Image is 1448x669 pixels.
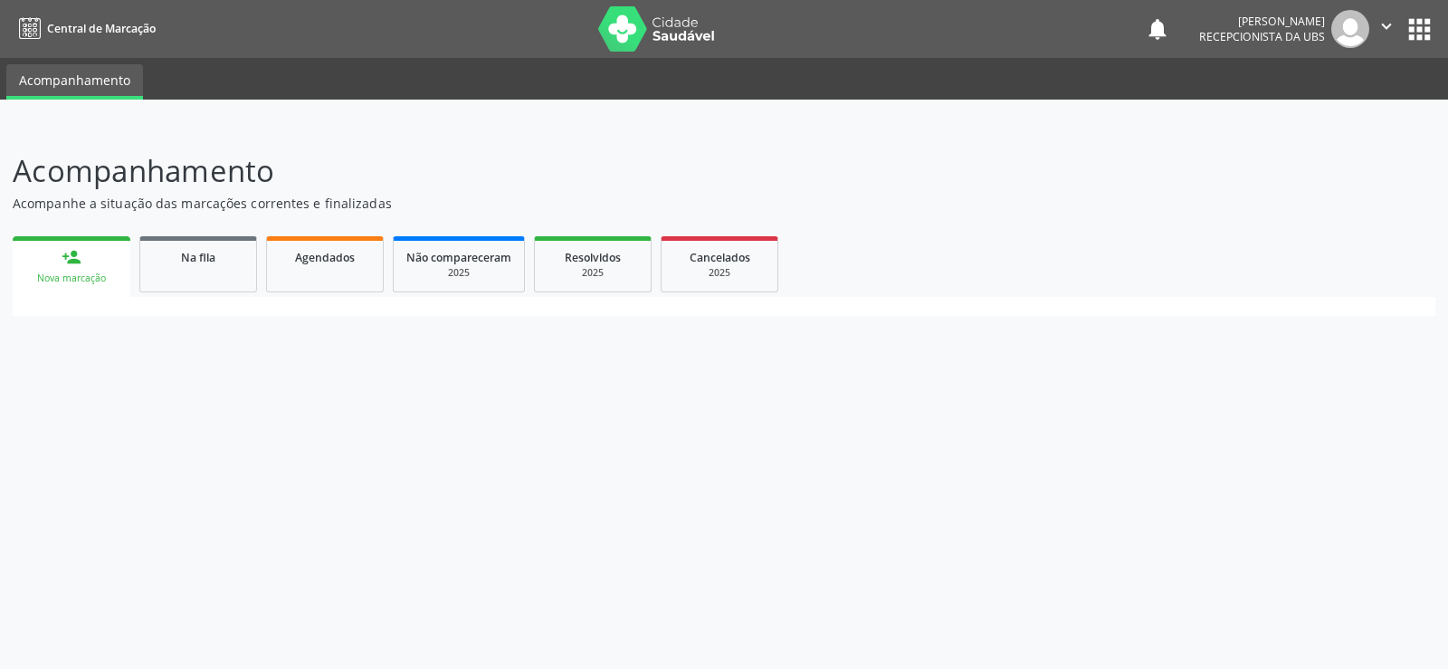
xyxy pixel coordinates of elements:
div: Nova marcação [25,272,118,285]
button: apps [1404,14,1435,45]
div: [PERSON_NAME] [1199,14,1325,29]
span: Central de Marcação [47,21,156,36]
p: Acompanhamento [13,148,1008,194]
p: Acompanhe a situação das marcações correntes e finalizadas [13,194,1008,213]
div: person_add [62,247,81,267]
a: Acompanhamento [6,64,143,100]
div: 2025 [406,266,511,280]
div: 2025 [674,266,765,280]
span: Recepcionista da UBS [1199,29,1325,44]
button: notifications [1145,16,1170,42]
button:  [1369,10,1404,48]
i:  [1377,16,1396,36]
img: img [1331,10,1369,48]
a: Central de Marcação [13,14,156,43]
span: Cancelados [690,250,750,265]
div: 2025 [548,266,638,280]
span: Resolvidos [565,250,621,265]
span: Não compareceram [406,250,511,265]
span: Agendados [295,250,355,265]
span: Na fila [181,250,215,265]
